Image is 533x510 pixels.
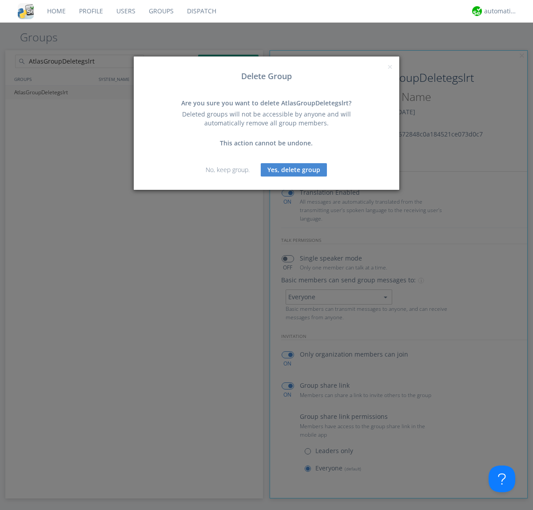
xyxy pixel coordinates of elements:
[261,163,327,177] button: Yes, delete group
[206,165,250,174] a: No, keep group.
[387,60,393,73] span: ×
[18,3,34,19] img: cddb5a64eb264b2086981ab96f4c1ba7
[484,7,517,16] div: automation+atlas
[171,139,362,148] div: This action cannot be undone.
[171,99,362,108] div: Are you sure you want to delete AtlasGroupDeletegslrt?
[140,72,393,81] h3: Delete Group
[171,110,362,128] div: Deleted groups will not be accessible by anyone and will automatically remove all group members.
[472,6,482,16] img: d2d01cd9b4174d08988066c6d424eccd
